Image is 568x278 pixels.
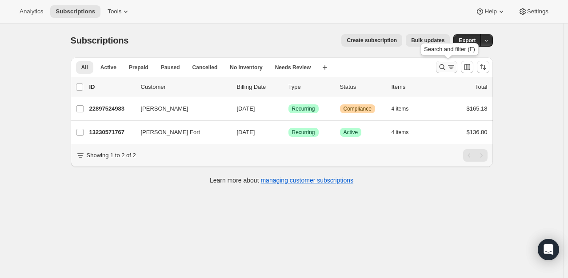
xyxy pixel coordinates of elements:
[237,105,255,112] span: [DATE]
[477,61,489,73] button: Sort the results
[89,103,488,115] div: 22897524983[PERSON_NAME][DATE]SuccessRecurringWarningCompliance4 items$165.18
[470,5,511,18] button: Help
[436,61,457,73] button: Search and filter results
[129,64,148,71] span: Prepaid
[513,5,554,18] button: Settings
[318,61,332,74] button: Create new view
[392,103,419,115] button: 4 items
[237,83,281,91] p: Billing Date
[71,36,129,45] span: Subscriptions
[89,104,134,113] p: 22897524983
[136,125,224,139] button: [PERSON_NAME] Fort
[136,102,224,116] button: [PERSON_NAME]
[392,129,409,136] span: 4 items
[141,104,188,113] span: [PERSON_NAME]
[392,126,419,139] button: 4 items
[275,64,311,71] span: Needs Review
[108,8,121,15] span: Tools
[344,105,372,112] span: Compliance
[527,8,548,15] span: Settings
[484,8,496,15] span: Help
[89,128,134,137] p: 13230571767
[20,8,43,15] span: Analytics
[102,5,136,18] button: Tools
[89,126,488,139] div: 13230571767[PERSON_NAME] Fort[DATE]SuccessRecurringSuccessActive4 items$136.80
[100,64,116,71] span: Active
[210,176,353,185] p: Learn more about
[475,83,487,91] p: Total
[14,5,48,18] button: Analytics
[161,64,180,71] span: Paused
[341,34,402,47] button: Create subscription
[87,151,136,160] p: Showing 1 to 2 of 2
[392,83,436,91] div: Items
[292,129,315,136] span: Recurring
[292,105,315,112] span: Recurring
[406,34,450,47] button: Bulk updates
[141,83,230,91] p: Customer
[260,177,353,184] a: managing customer subscriptions
[538,239,559,260] div: Open Intercom Messenger
[411,37,444,44] span: Bulk updates
[230,64,262,71] span: No inventory
[347,37,397,44] span: Create subscription
[467,105,488,112] span: $165.18
[344,129,358,136] span: Active
[340,83,384,91] p: Status
[50,5,100,18] button: Subscriptions
[453,34,481,47] button: Export
[192,64,218,71] span: Cancelled
[392,105,409,112] span: 4 items
[467,129,488,135] span: $136.80
[463,149,488,162] nav: Pagination
[288,83,333,91] div: Type
[141,128,200,137] span: [PERSON_NAME] Fort
[89,83,134,91] p: ID
[459,37,476,44] span: Export
[56,8,95,15] span: Subscriptions
[89,83,488,91] div: IDCustomerBilling DateTypeStatusItemsTotal
[237,129,255,135] span: [DATE]
[81,64,88,71] span: All
[461,61,473,73] button: Customize table column order and visibility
